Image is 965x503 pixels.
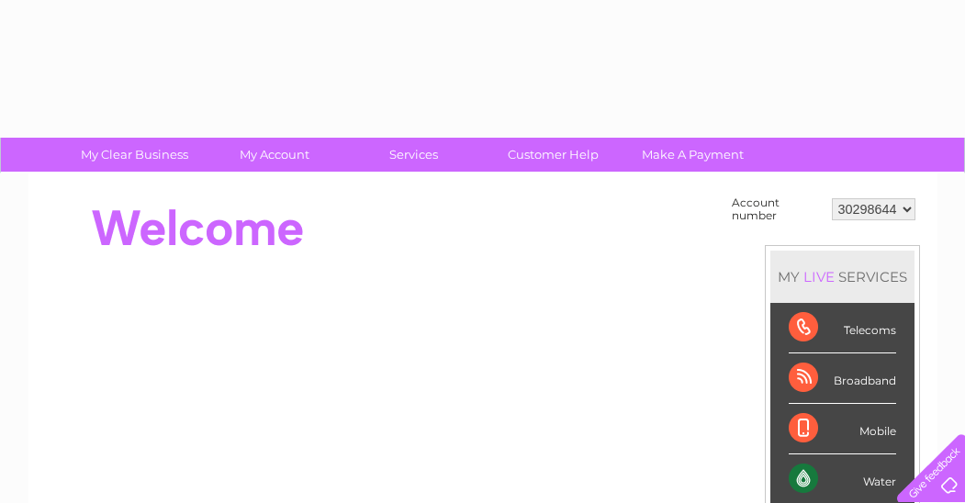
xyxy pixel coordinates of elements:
a: Make A Payment [617,138,769,172]
a: My Clear Business [59,138,210,172]
a: My Account [198,138,350,172]
div: Mobile [789,404,896,454]
td: Account number [727,192,827,227]
a: Services [338,138,489,172]
div: Broadband [789,353,896,404]
div: Telecoms [789,303,896,353]
a: Customer Help [477,138,629,172]
div: MY SERVICES [770,251,915,303]
div: LIVE [800,268,838,285]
